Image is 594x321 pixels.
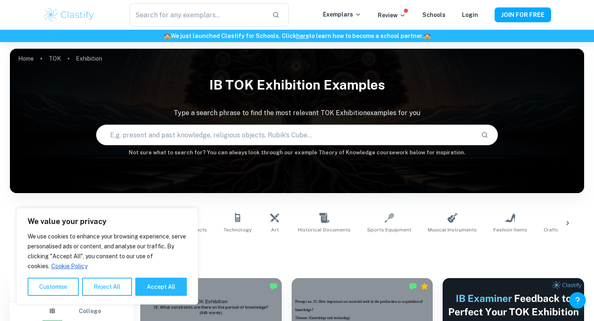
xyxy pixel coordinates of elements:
[420,282,429,290] div: Premium
[409,282,417,290] img: Marked
[39,243,556,258] h1: All TOK Exhibition Examples
[18,53,34,64] a: Home
[428,226,477,234] span: Musical Instruments
[28,278,79,296] button: Customise
[164,33,171,39] span: 🏫
[224,226,252,234] span: Technology
[493,226,527,234] span: Fashion Items
[28,231,187,271] p: We use cookies to enhance your browsing experience, serve personalised ads or content, and analys...
[422,12,445,18] a: Schools
[16,208,198,304] div: We value your privacy
[49,53,61,64] a: TOK
[462,12,478,18] a: Login
[298,226,351,234] span: Historical Documents
[569,292,586,309] button: Help and Feedback
[10,108,584,118] p: Type a search phrase to find the most relevant TOK Exhibition examples for you
[424,33,431,39] span: 🏫
[130,3,266,26] input: Search for any exemplars...
[323,10,361,19] p: Exemplars
[28,217,187,227] p: We value your privacy
[367,226,411,234] span: Sports Equipment
[544,226,592,234] span: Crafts and Hobbies
[97,123,474,146] input: E.g. present and past knowledge, religious objects, Rubik's Cube...
[76,54,102,63] p: Exhibition
[51,262,88,270] a: Cookie Policy
[135,278,187,296] button: Accept All
[478,128,492,142] button: Search
[271,226,279,234] span: Art
[82,278,132,296] button: Reject All
[296,33,309,39] a: here
[10,72,584,98] h1: IB TOK Exhibition examples
[10,149,584,157] h6: Not sure what to search for? You can always look through our example Theory of Knowledge coursewo...
[495,7,551,22] button: JOIN FOR FREE
[10,278,134,301] h6: Filter exemplars
[43,7,95,23] img: Clastify logo
[2,31,592,40] h6: We just launched Clastify for Schools. Click to learn how to become a school partner.
[269,282,278,290] img: Marked
[378,11,406,20] p: Review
